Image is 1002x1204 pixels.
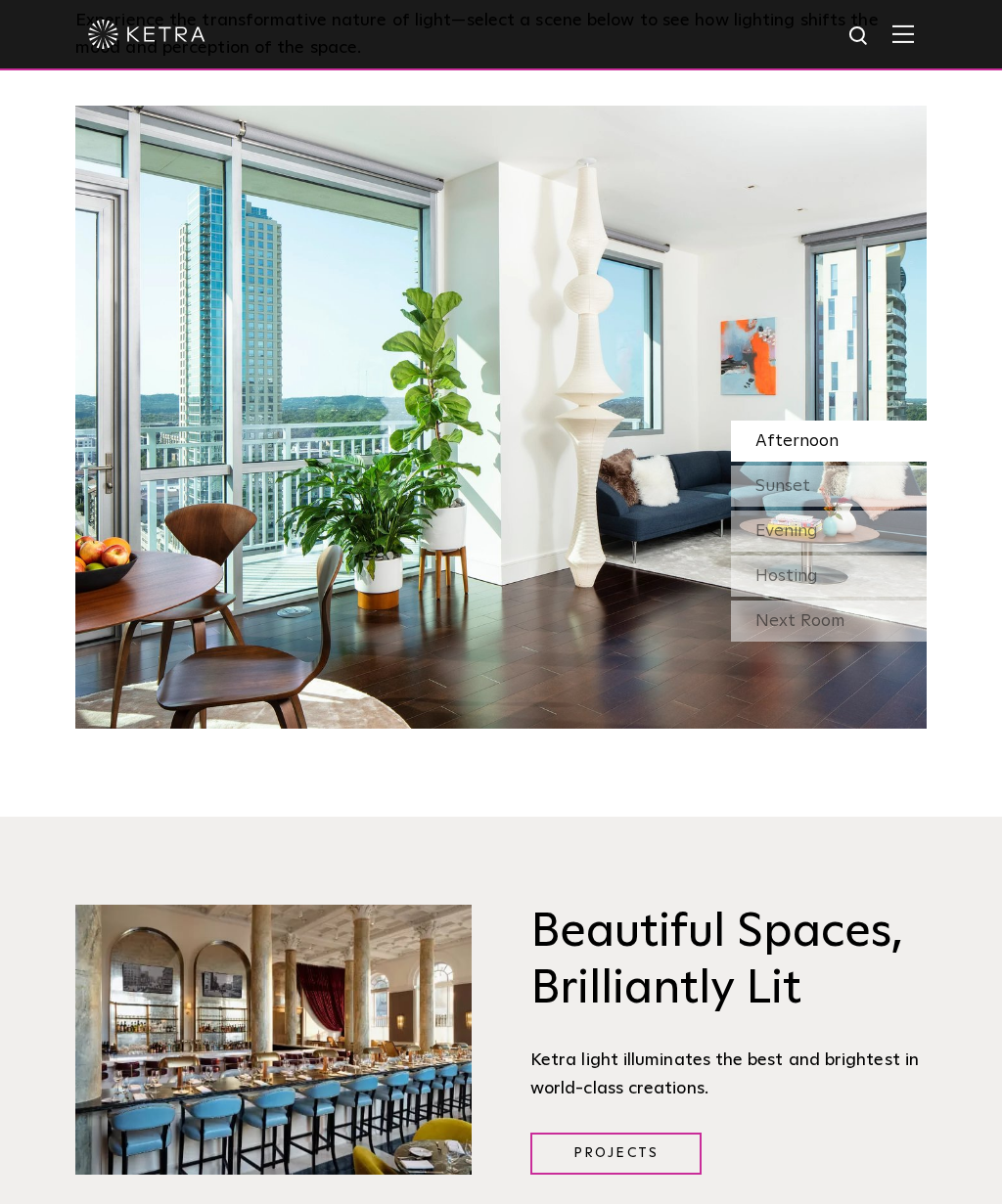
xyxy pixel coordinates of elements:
img: SS_HBD_LivingRoom_Desktop_01 [75,106,927,729]
a: Projects [530,1133,702,1175]
img: Brilliantly Lit@2x [75,905,472,1175]
span: Evening [755,522,818,540]
div: Next Room [731,601,927,642]
div: Ketra light illuminates the best and brightest in world-class creations. [530,1047,927,1102]
span: Sunset [755,477,810,495]
span: Hosting [755,567,818,585]
img: Hamburger%20Nav.svg [892,24,914,43]
span: Afternoon [755,432,839,450]
img: ketra-logo-2019-white [88,20,205,49]
img: search icon [847,24,872,49]
h3: Beautiful Spaces, Brilliantly Lit [530,905,927,1017]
